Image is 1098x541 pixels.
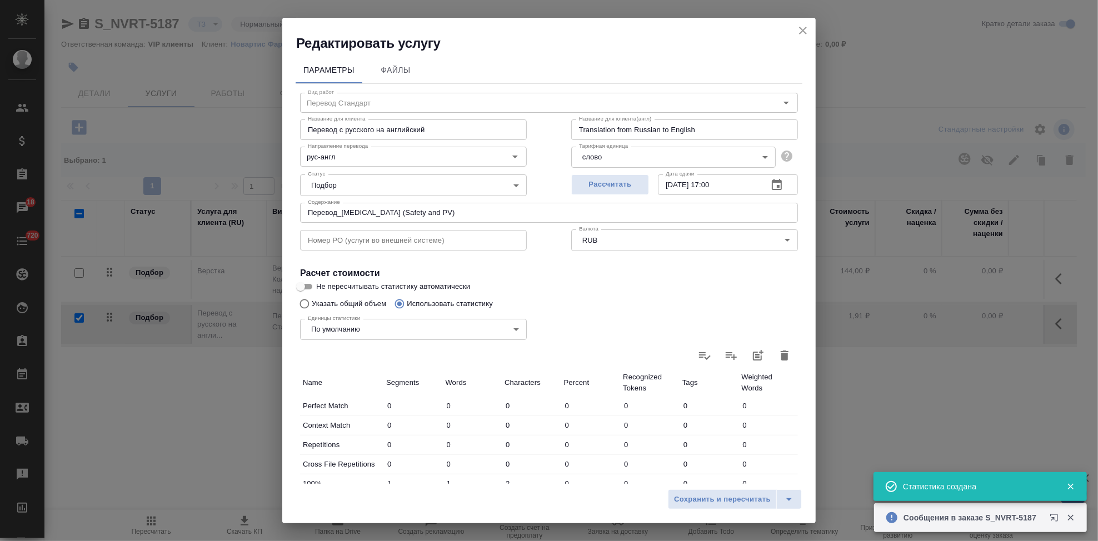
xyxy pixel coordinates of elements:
input: ✎ Введи что-нибудь [561,398,621,414]
input: ✎ Введи что-нибудь [620,437,680,453]
input: ✎ Введи что-нибудь [620,417,680,433]
span: Рассчитать [577,178,643,191]
input: ✎ Введи что-нибудь [502,437,561,453]
input: ✎ Введи что-нибудь [680,456,739,472]
input: ✎ Введи что-нибудь [443,475,502,492]
input: ✎ Введи что-нибудь [383,475,443,492]
button: Закрыть [1059,513,1082,523]
div: RUB [571,229,798,251]
input: ✎ Введи что-нибудь [383,437,443,453]
input: ✎ Введи что-нибудь [443,456,502,472]
p: 100% [303,478,381,489]
div: split button [668,489,802,509]
p: Segments [386,377,440,388]
input: ✎ Введи что-нибудь [680,417,739,433]
p: Context Match [303,420,381,431]
h4: Расчет стоимости [300,267,798,280]
label: Слить статистику [718,342,745,369]
input: ✎ Введи что-нибудь [502,398,561,414]
input: ✎ Введи что-нибудь [620,475,680,492]
button: Закрыть [1059,482,1082,492]
input: ✎ Введи что-нибудь [383,398,443,414]
button: Open [507,149,523,164]
button: close [795,22,811,39]
input: ✎ Введи что-нибудь [443,398,502,414]
input: ✎ Введи что-нибудь [738,398,798,414]
input: ✎ Введи что-нибудь [502,417,561,433]
div: слово [571,147,776,168]
button: Открыть в новой вкладке [1043,507,1070,533]
div: Статистика создана [903,481,1050,492]
button: Сохранить и пересчитать [668,489,777,509]
input: ✎ Введи что-нибудь [502,475,561,492]
span: Не пересчитывать статистику автоматически [316,281,470,292]
p: Name [303,377,381,388]
input: ✎ Введи что-нибудь [443,437,502,453]
button: По умолчанию [308,324,363,334]
input: ✎ Введи что-нибудь [561,437,621,453]
button: RUB [579,236,601,245]
input: ✎ Введи что-нибудь [443,417,502,433]
button: Подбор [308,181,340,190]
button: Удалить статистику [771,342,798,369]
p: Characters [505,377,558,388]
button: Рассчитать [571,174,649,195]
p: Сообщения в заказе S_NVRT-5187 [904,512,1042,523]
p: Weighted Words [741,372,795,394]
label: Обновить статистику [691,342,718,369]
input: ✎ Введи что-нибудь [561,475,621,492]
input: ✎ Введи что-нибудь [502,456,561,472]
p: Words [446,377,500,388]
button: Добавить статистику в работы [745,342,771,369]
input: ✎ Введи что-нибудь [680,437,739,453]
input: ✎ Введи что-нибудь [620,456,680,472]
input: ✎ Введи что-нибудь [738,437,798,453]
p: Percent [564,377,618,388]
input: ✎ Введи что-нибудь [738,456,798,472]
button: слово [579,152,605,162]
p: Tags [682,377,736,388]
input: ✎ Введи что-нибудь [738,475,798,492]
div: По умолчанию [300,319,527,340]
input: ✎ Введи что-нибудь [561,456,621,472]
p: Perfect Match [303,400,381,412]
h2: Редактировать услугу [296,34,816,52]
input: ✎ Введи что-нибудь [620,398,680,414]
p: Repetitions [303,439,381,450]
input: ✎ Введи что-нибудь [561,417,621,433]
input: ✎ Введи что-нибудь [680,475,739,492]
input: ✎ Введи что-нибудь [738,417,798,433]
span: Параметры [302,63,356,77]
span: Файлы [369,63,422,77]
input: ✎ Введи что-нибудь [680,398,739,414]
div: Подбор [300,174,527,196]
input: ✎ Введи что-нибудь [383,456,443,472]
input: ✎ Введи что-нибудь [383,417,443,433]
span: Сохранить и пересчитать [674,493,771,506]
p: Cross File Repetitions [303,459,381,470]
p: Recognized Tokens [623,372,677,394]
